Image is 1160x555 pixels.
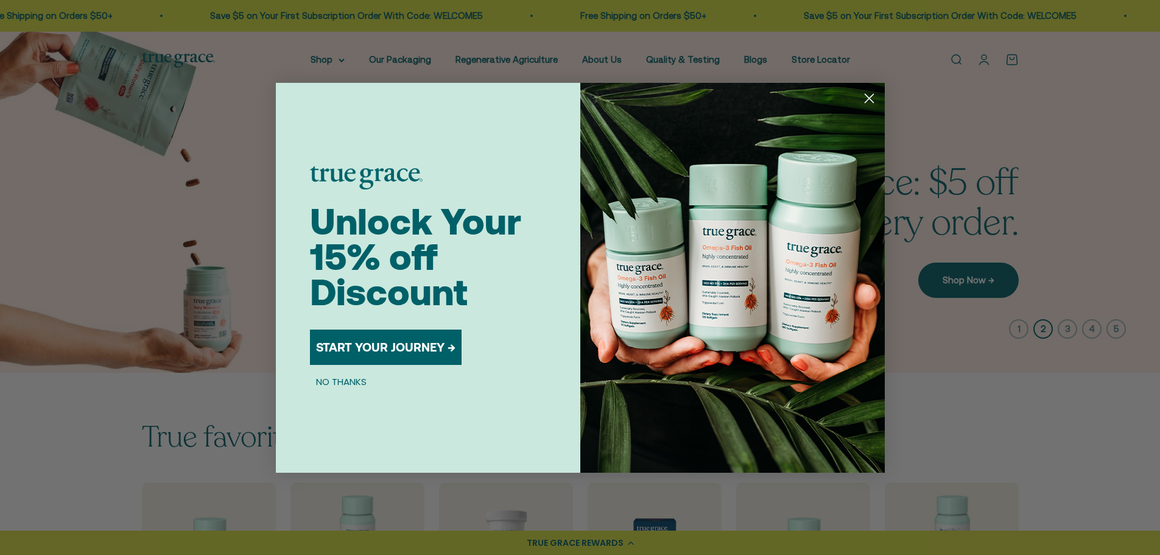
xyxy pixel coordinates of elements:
[580,83,885,473] img: 098727d5-50f8-4f9b-9554-844bb8da1403.jpeg
[310,330,462,365] button: START YOUR JOURNEY →
[859,88,880,109] button: Close dialog
[310,375,373,389] button: NO THANKS
[310,166,423,189] img: logo placeholder
[310,200,521,313] span: Unlock Your 15% off Discount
